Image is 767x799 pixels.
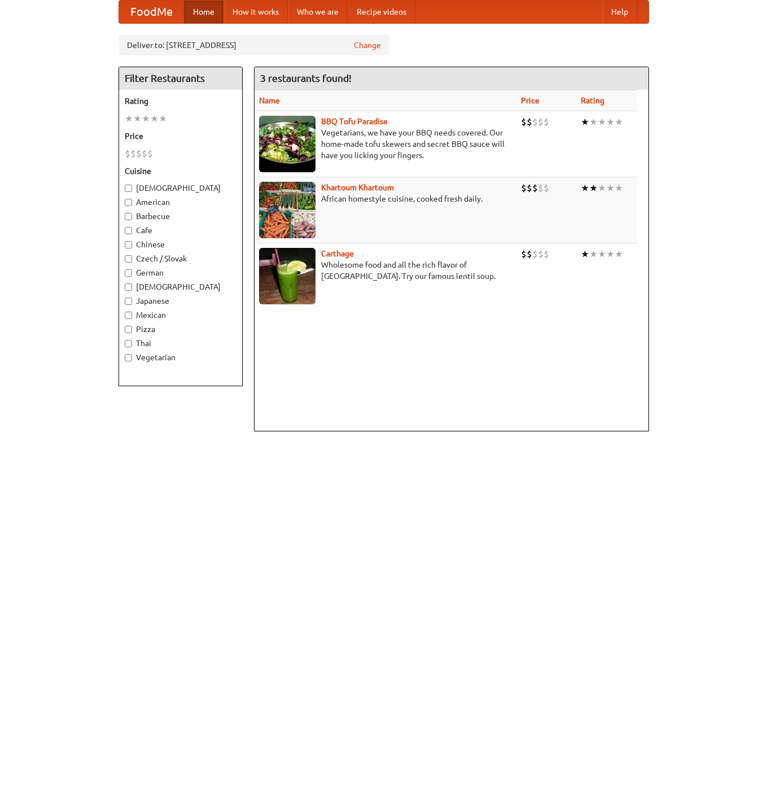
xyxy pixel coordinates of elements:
label: Pizza [125,324,236,335]
li: $ [130,147,136,160]
label: Japanese [125,295,236,307]
a: Khartoum Khartoum [321,183,394,192]
label: [DEMOGRAPHIC_DATA] [125,281,236,292]
a: Home [184,1,223,23]
p: Wholesome food and all the rich flavor of [GEOGRAPHIC_DATA]. Try our famous lentil soup. [259,259,512,282]
input: [DEMOGRAPHIC_DATA] [125,185,132,192]
p: Vegetarians, we have your BBQ needs covered. Our home-made tofu skewers and secret BBQ sauce will... [259,127,512,161]
li: $ [544,248,549,260]
h5: Rating [125,95,236,107]
li: $ [532,116,538,128]
li: $ [142,147,147,160]
li: $ [544,182,549,194]
label: Chinese [125,239,236,250]
label: Vegetarian [125,352,236,363]
a: Help [602,1,637,23]
input: Vegetarian [125,354,132,361]
img: tofuparadise.jpg [259,116,315,172]
input: American [125,199,132,206]
a: Recipe videos [348,1,415,23]
input: Thai [125,340,132,347]
li: ★ [581,116,589,128]
a: BBQ Tofu Paradise [321,117,388,126]
li: ★ [589,182,598,194]
input: Cafe [125,227,132,234]
a: Rating [581,96,604,105]
a: Who we are [288,1,348,23]
li: $ [527,182,532,194]
label: Barbecue [125,211,236,222]
li: ★ [615,116,623,128]
a: Carthage [321,249,354,258]
li: ★ [615,248,623,260]
li: ★ [142,112,150,125]
li: $ [527,248,532,260]
input: [DEMOGRAPHIC_DATA] [125,283,132,291]
label: Thai [125,338,236,349]
li: ★ [598,116,606,128]
li: ★ [589,248,598,260]
a: How it works [223,1,288,23]
label: [DEMOGRAPHIC_DATA] [125,182,236,194]
label: German [125,267,236,278]
li: ★ [581,182,589,194]
li: ★ [150,112,159,125]
div: Deliver to: [STREET_ADDRESS] [119,35,389,55]
input: Chinese [125,241,132,248]
li: ★ [598,182,606,194]
li: ★ [606,248,615,260]
img: carthage.jpg [259,248,315,304]
li: $ [538,248,544,260]
li: ★ [133,112,142,125]
li: ★ [125,112,133,125]
input: Mexican [125,312,132,319]
li: $ [136,147,142,160]
a: FoodMe [119,1,184,23]
h5: Price [125,130,236,142]
li: ★ [159,112,167,125]
li: $ [147,147,153,160]
li: ★ [581,248,589,260]
li: $ [532,182,538,194]
label: Czech / Slovak [125,253,236,264]
input: Japanese [125,298,132,305]
label: Mexican [125,309,236,321]
h4: Filter Restaurants [119,67,242,90]
li: ★ [606,182,615,194]
ng-pluralize: 3 restaurants found! [260,73,352,84]
li: ★ [589,116,598,128]
li: $ [544,116,549,128]
li: ★ [606,116,615,128]
li: $ [521,248,527,260]
li: ★ [615,182,623,194]
input: German [125,269,132,277]
a: Price [521,96,540,105]
label: American [125,197,236,208]
h5: Cuisine [125,165,236,177]
a: Change [354,40,381,51]
input: Pizza [125,326,132,333]
li: $ [538,182,544,194]
li: $ [527,116,532,128]
li: $ [125,147,130,160]
li: ★ [598,248,606,260]
img: khartoum.jpg [259,182,315,238]
li: $ [532,248,538,260]
li: $ [521,182,527,194]
li: $ [521,116,527,128]
p: African homestyle cuisine, cooked fresh daily. [259,193,512,204]
a: Name [259,96,280,105]
input: Czech / Slovak [125,255,132,263]
label: Cafe [125,225,236,236]
input: Barbecue [125,213,132,220]
li: $ [538,116,544,128]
